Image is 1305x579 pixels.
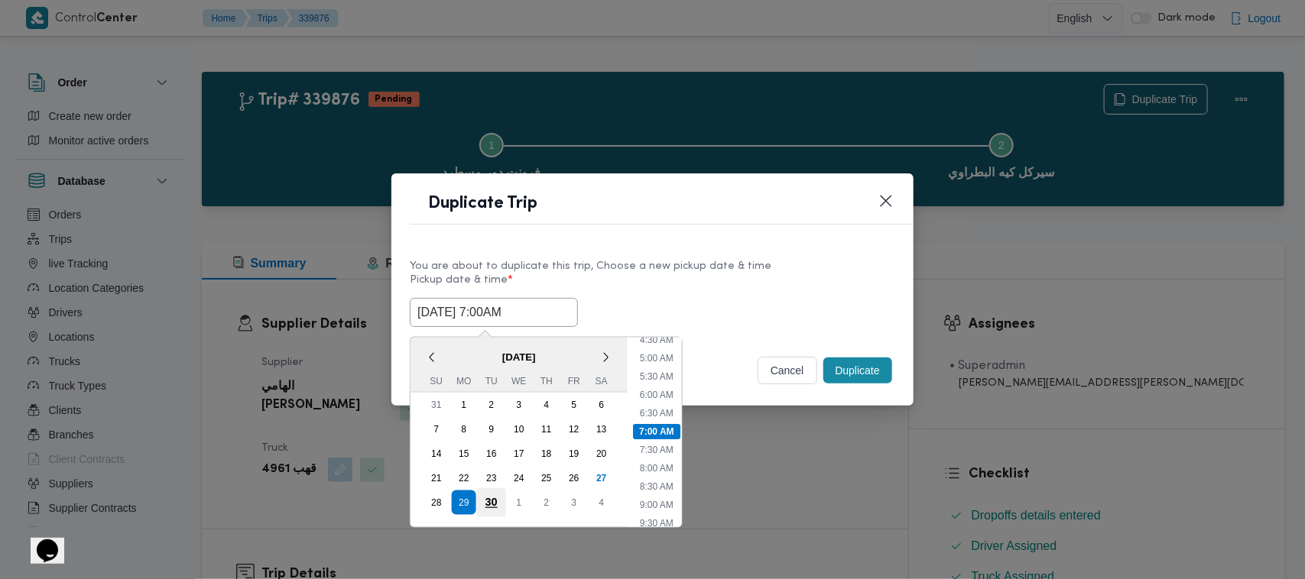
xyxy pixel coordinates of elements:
[823,357,892,383] button: Duplicate
[877,192,895,210] button: Closes this modal window
[631,338,682,527] ul: Time
[15,518,64,564] iframe: chat widget
[758,357,817,384] button: cancel
[410,258,895,274] div: You are about to duplicate this trip, Choose a new pickup date & time
[428,192,537,216] h1: Duplicate Trip
[634,332,680,348] li: 4:30 AM
[410,274,895,298] label: Pickup date & time
[410,298,578,327] input: Choose date & time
